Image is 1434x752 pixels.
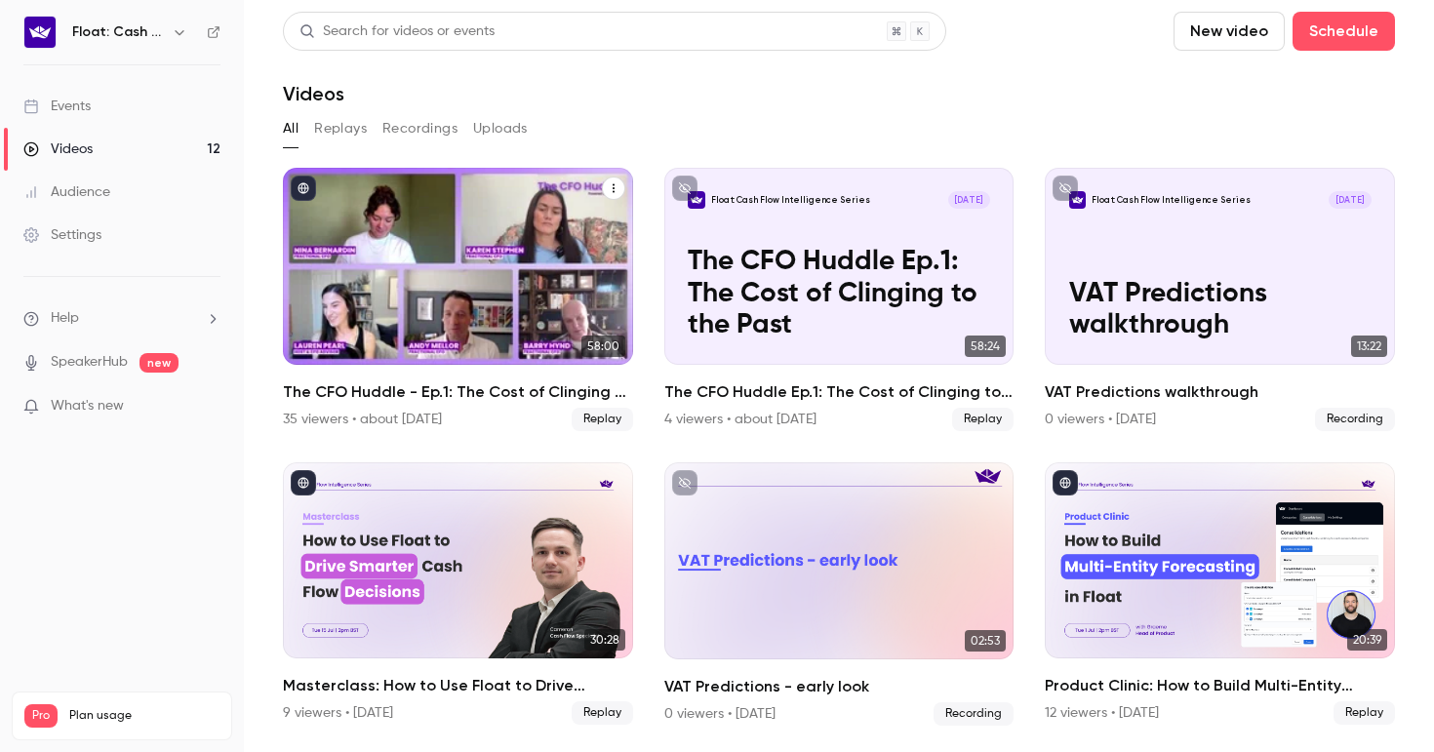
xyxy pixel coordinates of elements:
p: Float: Cash Flow Intelligence Series [711,194,870,206]
span: 58:00 [581,336,625,357]
h2: VAT Predictions - early look [664,675,1015,698]
button: All [283,113,299,144]
a: 58:00The CFO Huddle - Ep.1: The Cost of Clinging to the Past35 viewers • about [DATE]Replay [283,168,633,431]
p: The CFO Huddle Ep.1: The Cost of Clinging to the Past [688,246,990,340]
section: Videos [283,12,1395,740]
span: 02:53 [965,630,1006,652]
div: 12 viewers • [DATE] [1045,703,1159,723]
button: published [1053,470,1078,495]
a: SpeakerHub [51,352,128,373]
img: Float: Cash Flow Intelligence Series [24,17,56,48]
span: What's new [51,396,124,416]
span: Pro [24,704,58,728]
span: 58:24 [965,336,1006,357]
a: 30:28Masterclass: How to Use Float to Drive Smarter Cash Flow Decisions9 viewers • [DATE]Replay [283,462,633,726]
h2: Masterclass: How to Use Float to Drive Smarter Cash Flow Decisions [283,674,633,697]
div: 0 viewers • [DATE] [664,704,776,724]
div: Audience [23,182,110,202]
p: Float: Cash Flow Intelligence Series [1092,194,1251,206]
h2: The CFO Huddle Ep.1: The Cost of Clinging to the Past [664,380,1015,404]
li: The CFO Huddle Ep.1: The Cost of Clinging to the Past [664,168,1015,431]
h6: Float: Cash Flow Intelligence Series [72,22,164,42]
div: 9 viewers • [DATE] [283,703,393,723]
span: Help [51,308,79,329]
button: Uploads [473,113,528,144]
span: Recording [1315,408,1395,431]
a: VAT Predictions walkthroughFloat: Cash Flow Intelligence Series[DATE]VAT Predictions walkthrough1... [1045,168,1395,431]
li: VAT Predictions walkthrough [1045,168,1395,431]
button: Schedule [1293,12,1395,51]
span: new [139,353,179,373]
span: Plan usage [69,708,219,724]
span: Replay [572,408,633,431]
h2: VAT Predictions walkthrough [1045,380,1395,404]
div: 35 viewers • about [DATE] [283,410,442,429]
button: Recordings [382,113,458,144]
button: unpublished [672,470,697,495]
a: The CFO Huddle Ep.1: The Cost of Clinging to the Past Float: Cash Flow Intelligence Series[DATE]T... [664,168,1015,431]
h1: Videos [283,82,344,105]
a: 02:53VAT Predictions - early look0 viewers • [DATE]Recording [664,462,1015,726]
button: published [291,470,316,495]
button: unpublished [672,176,697,201]
button: Replays [314,113,367,144]
span: 20:39 [1347,629,1387,651]
a: 20:39Product Clinic: How to Build Multi-Entity Forecasting in Float12 viewers • [DATE]Replay [1045,462,1395,726]
div: Search for videos or events [299,21,495,42]
h2: Product Clinic: How to Build Multi-Entity Forecasting in Float [1045,674,1395,697]
span: 30:28 [584,629,625,651]
span: Replay [572,701,633,725]
span: Replay [952,408,1014,431]
span: 13:22 [1351,336,1387,357]
button: New video [1174,12,1285,51]
span: [DATE] [948,191,991,209]
div: Videos [23,139,93,159]
button: unpublished [1053,176,1078,201]
p: VAT Predictions walkthrough [1069,278,1372,341]
li: help-dropdown-opener [23,308,220,329]
div: 0 viewers • [DATE] [1045,410,1156,429]
button: published [291,176,316,201]
div: Events [23,97,91,116]
li: The CFO Huddle - Ep.1: The Cost of Clinging to the Past [283,168,633,431]
li: VAT Predictions - early look [664,462,1015,726]
h2: The CFO Huddle - Ep.1: The Cost of Clinging to the Past [283,380,633,404]
li: Product Clinic: How to Build Multi-Entity Forecasting in Float [1045,462,1395,726]
span: Recording [934,702,1014,726]
span: Replay [1334,701,1395,725]
li: Masterclass: How to Use Float to Drive Smarter Cash Flow Decisions [283,462,633,726]
div: Settings [23,225,101,245]
iframe: Noticeable Trigger [197,398,220,416]
div: 4 viewers • about [DATE] [664,410,817,429]
span: [DATE] [1329,191,1372,209]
